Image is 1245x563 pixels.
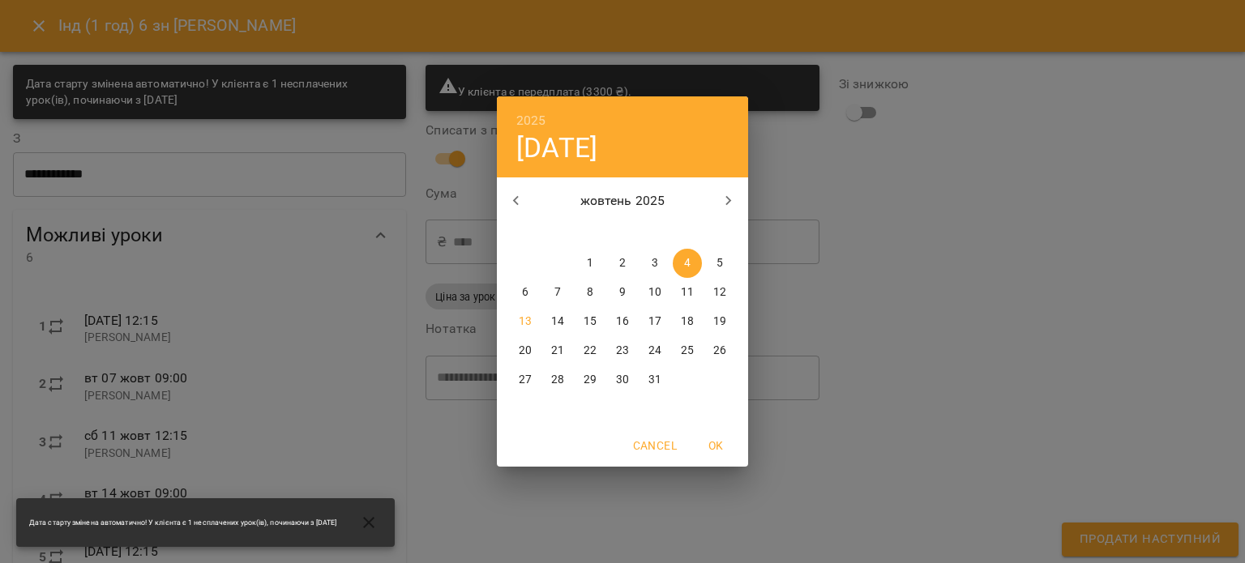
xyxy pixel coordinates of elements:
[648,313,661,330] p: 17
[543,336,572,365] button: 21
[584,343,597,359] p: 22
[519,372,532,388] p: 27
[519,313,532,330] p: 13
[522,284,528,301] p: 6
[543,278,572,307] button: 7
[640,278,670,307] button: 10
[551,313,564,330] p: 14
[516,131,597,164] button: [DATE]
[608,336,637,365] button: 23
[616,343,629,359] p: 23
[543,224,572,241] span: вт
[652,255,658,271] p: 3
[673,224,702,241] span: сб
[673,278,702,307] button: 11
[575,278,605,307] button: 8
[705,278,734,307] button: 12
[543,307,572,336] button: 14
[536,191,710,211] p: жовтень 2025
[616,313,629,330] p: 16
[587,255,593,271] p: 1
[640,336,670,365] button: 24
[551,372,564,388] p: 28
[608,365,637,395] button: 30
[551,343,564,359] p: 21
[511,224,540,241] span: пн
[713,343,726,359] p: 26
[640,365,670,395] button: 31
[584,313,597,330] p: 15
[690,431,742,460] button: OK
[673,307,702,336] button: 18
[608,278,637,307] button: 9
[575,365,605,395] button: 29
[684,255,691,271] p: 4
[713,313,726,330] p: 19
[511,278,540,307] button: 6
[519,343,532,359] p: 20
[681,343,694,359] p: 25
[681,284,694,301] p: 11
[584,372,597,388] p: 29
[608,224,637,241] span: чт
[616,372,629,388] p: 30
[29,518,336,528] span: Дата старту змінена автоматично! У клієнта є 1 несплачених урок(ів), починаючи з [DATE]
[575,336,605,365] button: 22
[543,365,572,395] button: 28
[717,255,723,271] p: 5
[619,255,626,271] p: 2
[511,336,540,365] button: 20
[575,307,605,336] button: 15
[511,365,540,395] button: 27
[575,224,605,241] span: ср
[640,307,670,336] button: 17
[673,249,702,278] button: 4
[511,307,540,336] button: 13
[705,307,734,336] button: 19
[627,431,683,460] button: Cancel
[713,284,726,301] p: 12
[681,313,694,330] p: 18
[516,109,546,132] button: 2025
[640,224,670,241] span: пт
[587,284,593,301] p: 8
[705,249,734,278] button: 5
[648,372,661,388] p: 31
[648,284,661,301] p: 10
[619,284,626,301] p: 9
[633,436,677,455] span: Cancel
[640,249,670,278] button: 3
[648,343,661,359] p: 24
[554,284,561,301] p: 7
[608,249,637,278] button: 2
[705,224,734,241] span: нд
[608,307,637,336] button: 16
[673,336,702,365] button: 25
[705,336,734,365] button: 26
[696,436,735,455] span: OK
[575,249,605,278] button: 1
